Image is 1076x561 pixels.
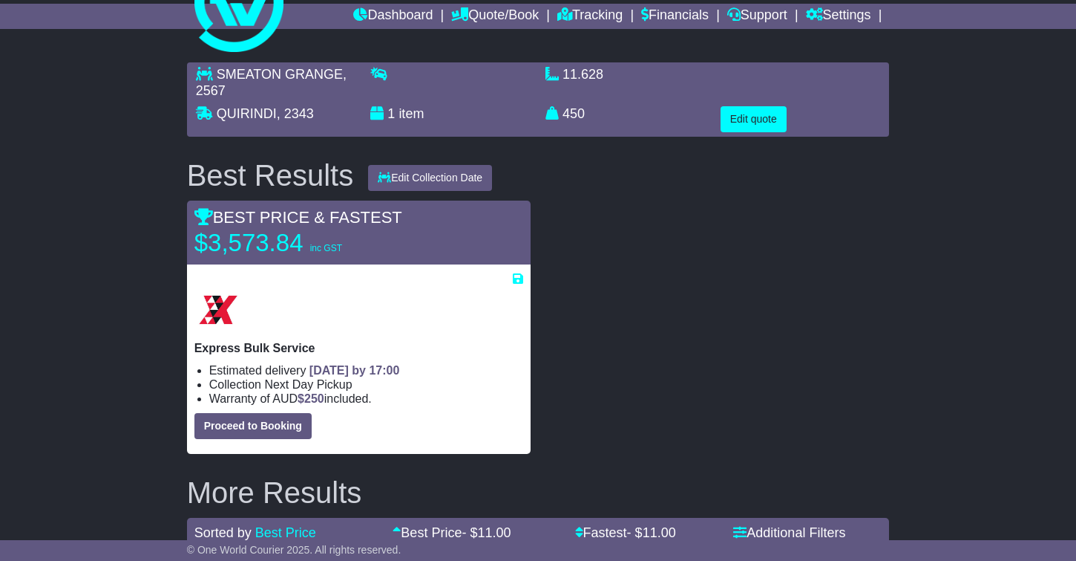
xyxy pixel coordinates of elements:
[309,364,400,377] span: [DATE] by 17:00
[562,67,603,82] span: 11.628
[187,476,890,509] h2: More Results
[353,4,433,29] a: Dashboard
[194,341,523,355] p: Express Bulk Service
[194,286,242,334] img: Border Express: Express Bulk Service
[643,525,676,540] span: 11.00
[194,525,252,540] span: Sorted by
[217,106,277,121] span: QUIRINDI
[368,165,492,191] button: Edit Collection Date
[393,525,511,540] a: Best Price- $11.00
[721,106,787,132] button: Edit quote
[387,106,395,121] span: 1
[194,413,312,439] button: Proceed to Booking
[641,4,709,29] a: Financials
[196,67,347,98] span: , 2567
[398,106,424,121] span: item
[462,525,511,540] span: - $
[727,4,787,29] a: Support
[298,392,324,405] span: $
[217,67,343,82] span: SMEATON GRANGE
[255,525,316,540] a: Best Price
[806,4,871,29] a: Settings
[194,228,380,258] p: $3,573.84
[264,378,352,391] span: Next Day Pickup
[310,243,342,253] span: inc GST
[575,525,676,540] a: Fastest- $11.00
[733,525,845,540] a: Additional Filters
[557,4,623,29] a: Tracking
[194,208,402,227] span: BEST PRICE & FASTEST
[277,106,314,121] span: , 2343
[562,106,585,121] span: 450
[627,525,676,540] span: - $
[477,525,511,540] span: 11.00
[209,377,523,392] li: Collection
[209,363,523,377] li: Estimated delivery
[180,159,361,192] div: Best Results
[304,392,324,405] span: 250
[451,4,539,29] a: Quote/Book
[187,544,401,556] span: © One World Courier 2025. All rights reserved.
[209,392,523,406] li: Warranty of AUD included.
